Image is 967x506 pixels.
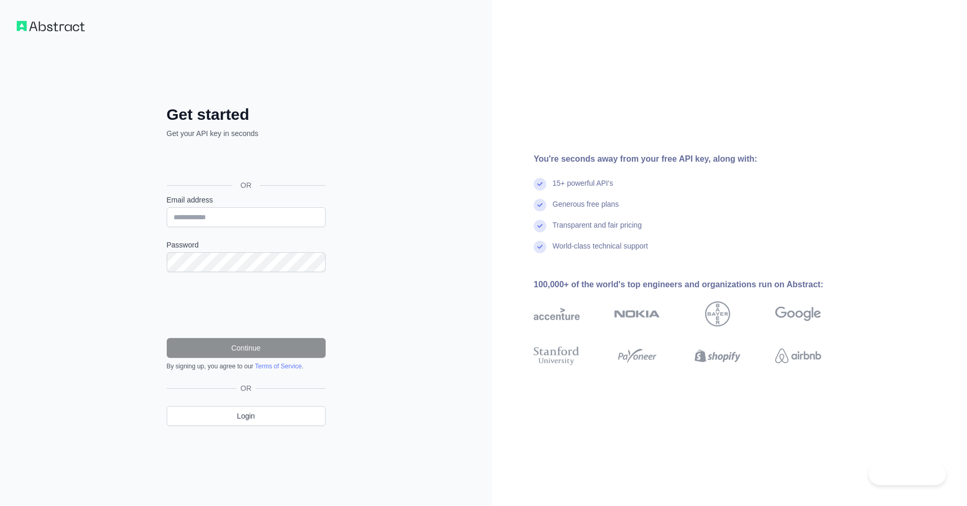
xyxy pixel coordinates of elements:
img: payoneer [614,344,660,367]
p: Get your API key in seconds [167,128,326,139]
button: Continue [167,338,326,358]
img: shopify [695,344,741,367]
span: OR [232,180,260,190]
img: check mark [534,220,546,232]
div: Transparent and fair pricing [552,220,642,241]
iframe: Toggle Customer Support [869,463,946,485]
iframe: reCAPTCHA [167,285,326,325]
div: You're seconds away from your free API key, along with: [534,153,855,165]
div: 15+ powerful API's [552,178,613,199]
img: Workflow [17,21,85,31]
div: 100,000+ of the world's top engineers and organizations run on Abstract: [534,278,855,291]
img: check mark [534,199,546,211]
img: accenture [534,301,580,327]
img: check mark [534,241,546,253]
div: Sign in with Google. Opens in new tab [167,150,324,173]
label: Password [167,240,326,250]
img: google [775,301,821,327]
img: check mark [534,178,546,190]
h2: Get started [167,105,326,124]
div: World-class technical support [552,241,648,262]
a: Terms of Service [255,363,302,370]
div: By signing up, you agree to our . [167,362,326,370]
img: nokia [614,301,660,327]
img: airbnb [775,344,821,367]
span: OR [236,383,256,393]
img: bayer [705,301,730,327]
img: stanford university [534,344,580,367]
a: Login [167,406,326,426]
label: Email address [167,195,326,205]
div: Generous free plans [552,199,619,220]
iframe: Sign in with Google Button [162,150,329,173]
